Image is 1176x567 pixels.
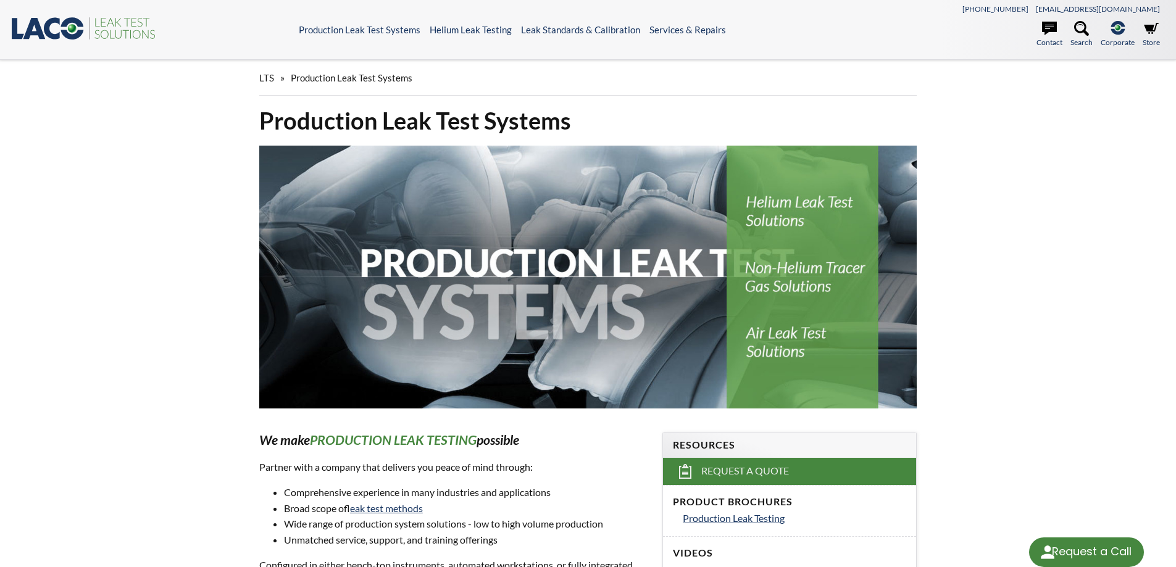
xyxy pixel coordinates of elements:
span: LTS [259,72,274,83]
strong: PRODUCTION LEAK TESTING [310,432,477,448]
span: Production Leak Test Systems [291,72,412,83]
h4: Resources [673,439,906,452]
h4: Videos [673,547,906,560]
em: We make possible [259,432,519,448]
span: Production Leak Testing [683,512,785,524]
img: round button [1038,542,1057,562]
span: Corporate [1101,36,1135,48]
li: Unmatched service, support, and training offerings [284,532,648,548]
h4: Product Brochures [673,495,906,508]
a: Leak Standards & Calibration [521,24,640,35]
a: Search [1070,21,1093,48]
a: Contact [1036,21,1062,48]
p: Partner with a company that delivers you peace of mind through: [259,459,648,475]
a: Request a Quote [663,458,916,485]
div: » [259,60,917,96]
img: Production Leak Test Systems header [259,146,917,408]
li: Wide range of production system solutions - low to high volume production [284,516,648,532]
a: Helium Leak Testing [430,24,512,35]
a: [PHONE_NUMBER] [962,4,1028,14]
li: Comprehensive experience in many industries and applications [284,484,648,500]
a: Services & Repairs [649,24,726,35]
div: Request a Call [1029,537,1144,567]
a: Production Leak Test Systems [299,24,420,35]
a: [EMAIL_ADDRESS][DOMAIN_NAME] [1036,4,1160,14]
a: leak test methods [350,502,423,514]
li: Broad scope of [284,500,648,516]
span: Request a Quote [701,465,789,478]
h1: Production Leak Test Systems [259,106,917,136]
a: Production Leak Testing [683,510,906,526]
div: Request a Call [1052,537,1132,566]
a: Store [1143,21,1160,48]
